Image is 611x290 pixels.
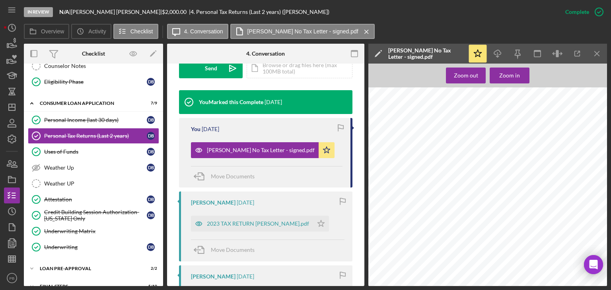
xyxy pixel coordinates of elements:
[24,7,53,17] div: In Review
[388,47,464,60] div: [PERSON_NAME] No Tax Letter - signed.pdf
[40,101,137,106] div: Consumer Loan Application
[24,24,69,39] button: Overview
[442,205,444,207] span: 11
[167,24,228,39] button: 4. Conversation
[40,266,137,271] div: Loan Pre-Approval
[438,205,439,207] span: :
[431,205,436,207] span: 2025
[147,78,155,86] div: D B
[44,79,147,85] div: Eligibility Phase
[411,143,414,147] span: I,
[28,223,159,239] a: Underwriting Matrix
[436,205,438,207] span: 10
[446,68,486,83] button: Zoom out
[130,28,153,35] label: Checklist
[191,142,335,158] button: [PERSON_NAME] No Tax Letter - signed.pdf
[265,99,282,105] time: 2025-08-11 15:50
[162,9,189,15] div: $2,000.00
[428,205,430,207] span: 11
[147,116,155,124] div: D B
[147,148,155,156] div: D B
[527,174,541,178] span: [DATE]
[28,239,159,255] a: UnderwritingDB
[71,24,111,39] button: Activity
[397,175,475,179] span: ____________________________________
[202,126,219,132] time: 2025-08-11 15:50
[10,276,15,280] text: PB
[414,142,447,146] span: [PERSON_NAME]
[191,126,200,132] div: You
[490,68,529,83] button: Zoom in
[28,176,159,191] a: Weather UP
[44,133,147,139] div: Personal Tax Returns (Last 2 years)
[184,28,223,35] label: 4. Conversation
[439,205,441,207] span: 48
[28,144,159,160] a: Uses of FundsDB
[28,128,159,144] a: Personal Tax Returns (Last 2 years)DB
[211,173,255,180] span: Move Documents
[28,191,159,207] a: AttestationDB
[41,28,64,35] label: Overview
[191,273,235,280] div: [PERSON_NAME]
[143,284,157,289] div: 5 / 10
[191,166,263,186] button: Move Documents
[211,246,255,253] span: Move Documents
[199,99,263,105] div: You Marked this Complete
[44,209,147,222] div: Credit Building Session Authorization- [US_STATE] Only
[237,273,254,280] time: 2025-08-08 02:13
[547,184,555,188] span: Date
[40,284,137,289] div: FINAL STEPS
[454,68,478,83] div: Zoom out
[147,164,155,172] div: D B
[28,160,159,176] a: Weather UpDB
[412,205,431,207] span: [PERSON_NAME]
[44,228,159,234] div: Underwriting Matrix
[44,63,159,69] div: Counselor Notes
[147,132,155,140] div: D B
[44,180,159,187] div: Weather UP
[28,112,159,128] a: Personal Income (last 30 days)DB
[191,199,235,206] div: [PERSON_NAME]
[247,28,358,35] label: [PERSON_NAME] No Tax Letter - signed.pdf
[499,68,520,83] div: Zoom in
[44,196,147,203] div: Attestation
[191,216,329,232] button: 2023 TAX RETURN [PERSON_NAME].pdf
[147,243,155,251] div: D B
[44,244,147,250] div: Underwriting
[405,205,423,207] span: [PERSON_NAME]
[71,9,162,15] div: [PERSON_NAME] [PERSON_NAME] |
[397,149,405,153] span: year
[205,58,217,78] div: Send
[565,4,589,20] div: Complete
[44,149,147,155] div: Uses of Funds
[59,8,69,15] b: N/A
[189,9,329,15] div: | 4. Personal Tax Returns (Last 2 years) ([PERSON_NAME])
[59,9,71,15] div: |
[179,58,243,78] button: Send
[191,240,263,260] button: Move Documents
[147,211,155,219] div: D B
[424,205,427,207] span: Aug
[147,195,155,203] div: D B
[44,164,147,171] div: Weather Up
[441,205,442,207] span: :
[230,24,375,39] button: [PERSON_NAME] No Tax Letter - signed.pdf
[584,255,603,274] div: Open Intercom Messenger
[444,205,448,207] span: CDT
[237,199,254,206] time: 2025-08-08 02:23
[421,184,446,188] span: Client’s name
[207,220,309,227] div: 2023 TAX RETURN [PERSON_NAME].pdf
[207,147,315,153] div: [PERSON_NAME] No Tax Letter - signed.pdf
[436,154,446,158] span: 2,400
[44,117,147,123] div: Personal Income (last 30 days)
[421,149,424,153] span: &
[397,116,416,121] span: Tax Status
[28,74,159,90] a: Eligibility PhaseDB
[397,155,434,160] span: is in the amount of $
[448,205,449,207] span: )
[28,207,159,223] a: Credit Building Session Authorization- [US_STATE] OnlyDB
[82,50,105,57] div: Checklist
[246,50,285,57] div: 4. Conversation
